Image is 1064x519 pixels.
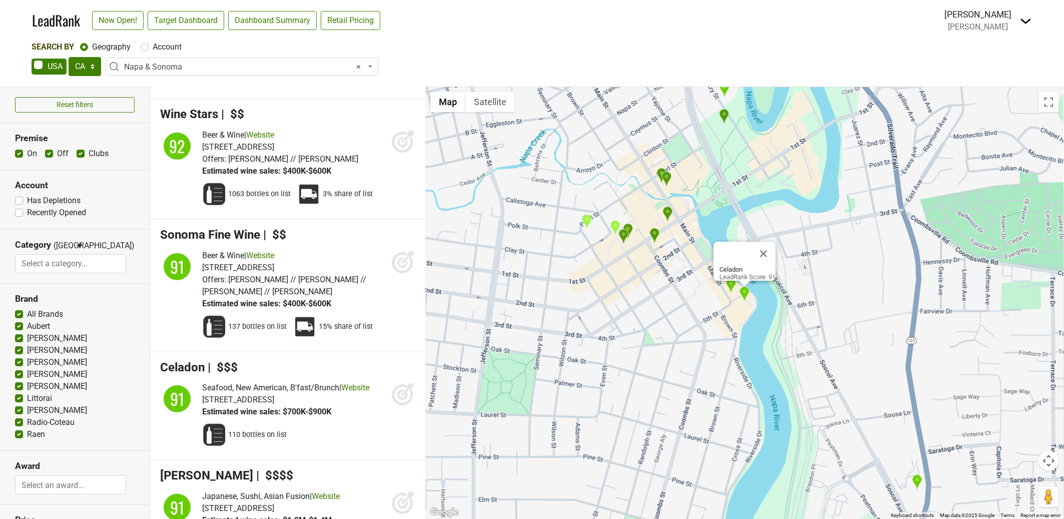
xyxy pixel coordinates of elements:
[256,468,293,482] span: | $$$$
[202,263,274,272] span: [STREET_ADDRESS]
[739,286,750,303] div: Celadon
[720,266,776,281] div: LeadRank Score: 91
[312,491,340,501] a: Website
[27,416,75,428] label: Radio-Coteau
[619,229,629,245] div: Charlie Palmer Steak Napa
[891,512,934,519] button: Keyboard shortcuts
[27,380,87,392] label: [PERSON_NAME]
[430,92,465,112] button: Show street map
[106,58,378,76] span: Napa & Sonoma
[27,308,63,320] label: All Brands
[16,475,126,494] input: Select an award...
[720,266,743,273] b: Celadon
[228,189,291,199] span: 1063 bottles on list
[160,107,218,121] span: Wine Stars
[160,360,205,374] span: Celadon
[202,251,244,260] span: Beer & Wine
[582,214,592,230] div: Kenzo Napa
[610,220,621,236] div: Compline
[27,392,52,404] label: Littorai
[465,92,515,112] button: Show satellite imagery
[92,11,144,30] a: Now Open!
[323,189,373,199] span: 3% share of list
[124,61,366,73] span: Napa & Sonoma
[202,491,310,501] span: Japanese, Sushi, Asian Fusion
[202,129,358,141] div: |
[202,154,226,164] span: Offers:
[940,512,995,518] span: Map data ©2025 Google
[297,182,321,206] img: Percent Distributor Share
[623,223,634,240] div: Archer Hotel Napa
[341,383,369,392] a: Website
[202,383,339,392] span: Seafood, New American, B'fast/Brunch
[202,130,244,140] span: Beer & Wine
[1021,512,1061,518] a: Report a map error
[148,11,224,30] a: Target Dashboard
[27,320,50,332] label: Aubert
[1039,92,1059,112] button: Toggle fullscreen view
[202,503,274,513] span: [STREET_ADDRESS]
[662,171,672,188] div: Cole's Chop House
[945,8,1012,21] div: [PERSON_NAME]
[319,322,373,332] span: 15% share of list
[202,142,274,152] span: [STREET_ADDRESS]
[650,228,660,244] div: Scala Osteria
[27,404,87,416] label: [PERSON_NAME]
[1039,451,1059,471] button: Map camera controls
[202,395,274,404] span: [STREET_ADDRESS]
[57,148,69,160] label: Off
[657,168,667,184] div: TORC
[719,109,730,125] div: Napa Valley Wine Train
[228,154,358,164] span: [PERSON_NAME] // [PERSON_NAME]
[202,315,226,339] img: Wine List
[221,107,244,121] span: | $$
[752,242,776,266] button: Close
[228,430,287,440] span: 110 bottles on list
[246,251,274,260] a: Website
[202,250,386,262] div: |
[160,250,194,284] img: quadrant_split.svg
[32,42,74,52] span: Search By
[16,254,126,273] input: Select a category...
[202,275,366,296] span: [PERSON_NAME] // [PERSON_NAME] // [PERSON_NAME] // [PERSON_NAME]
[160,468,253,482] span: [PERSON_NAME]
[202,166,331,176] span: Estimated wine sales: $400K-$600K
[1020,15,1032,27] img: Dropdown Menu
[15,97,135,113] button: Reset filters
[663,206,673,223] div: Ristorante Allegria
[27,344,87,356] label: [PERSON_NAME]
[202,407,331,416] span: Estimated wine sales: $700K-$900K
[160,228,260,242] span: Sonoma Fine Wine
[1039,487,1059,507] button: Drag Pegman onto the map to open Street View
[162,131,192,161] div: 92
[15,180,135,191] h3: Account
[27,195,81,207] label: Has Depletions
[32,10,80,31] a: LeadRank
[228,11,317,30] a: Dashboard Summary
[428,506,461,519] a: Open this area in Google Maps (opens a new window)
[263,228,286,242] span: | $$
[27,356,87,368] label: [PERSON_NAME]
[162,384,192,414] div: 91
[160,129,194,163] img: quadrant_split.svg
[15,133,135,144] h3: Premise
[428,506,461,519] img: Google
[202,275,226,284] span: Offers:
[27,368,87,380] label: [PERSON_NAME]
[719,82,730,98] div: La Toque
[202,423,226,447] img: Wine List
[76,241,84,250] span: ▼
[228,322,287,332] span: 137 bottles on list
[54,240,74,254] span: ([GEOGRAPHIC_DATA])
[246,130,274,140] a: Website
[89,148,109,160] label: Clubs
[160,382,194,416] img: quadrant_split.svg
[27,332,87,344] label: [PERSON_NAME]
[912,474,922,491] div: Napa Valley Wine & Cigar
[202,182,226,206] img: Wine List
[202,299,331,308] span: Estimated wine sales: $400K-$600K
[321,11,380,30] a: Retail Pricing
[27,428,45,440] label: Raen
[15,461,135,471] h3: Award
[153,41,182,53] label: Account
